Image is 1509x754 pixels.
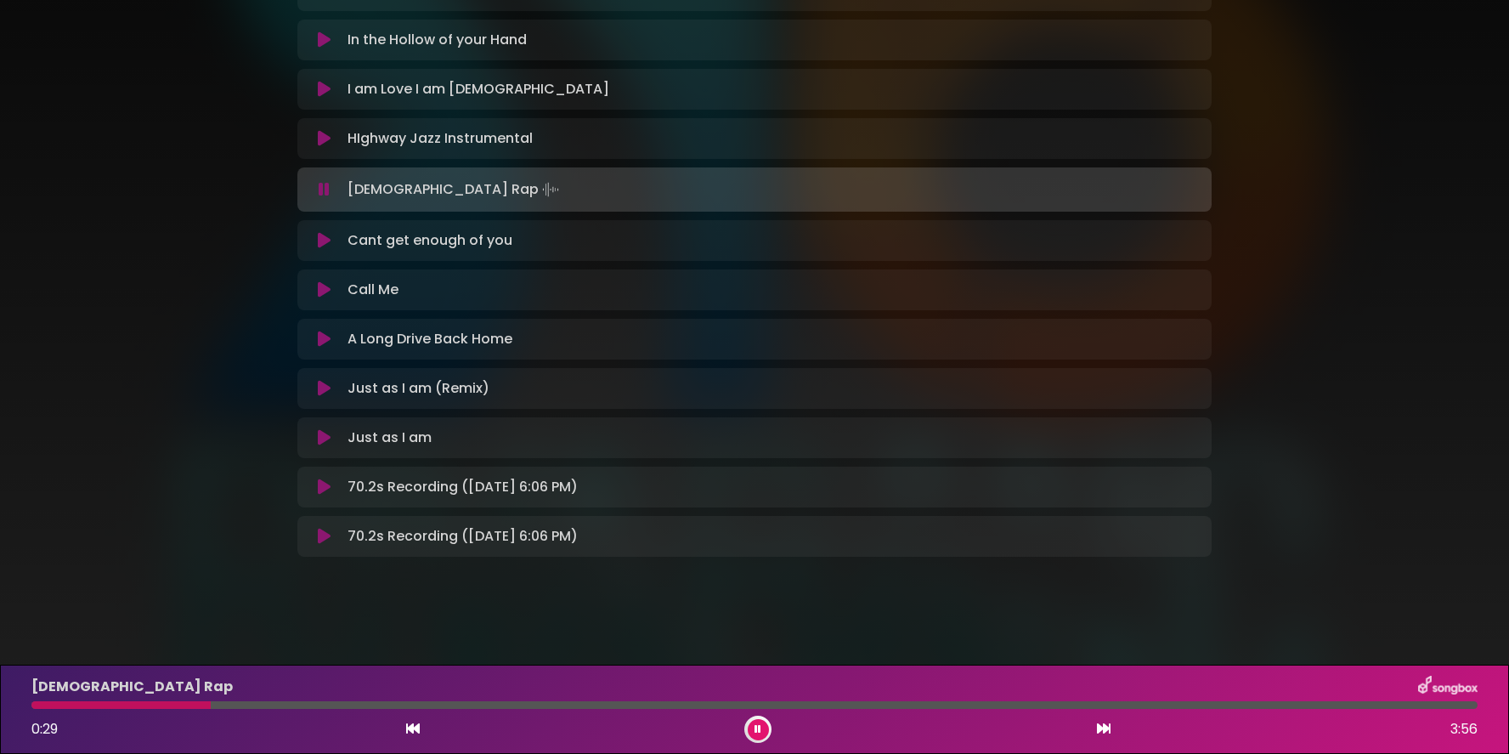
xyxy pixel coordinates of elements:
p: 70.2s Recording ([DATE] 6:06 PM) [348,526,578,547]
img: waveform4.gif [539,178,562,201]
p: 70.2s Recording ([DATE] 6:06 PM) [348,477,578,497]
p: Cant get enough of you [348,230,512,251]
p: I am Love I am [DEMOGRAPHIC_DATA] [348,79,609,99]
p: Just as I am [348,428,432,448]
p: In the Hollow of your Hand [348,30,527,50]
p: HIghway Jazz Instrumental [348,128,533,149]
p: [DEMOGRAPHIC_DATA] Rap [348,178,562,201]
p: Call Me [348,280,398,300]
p: A Long Drive Back Home [348,329,512,349]
p: Just as I am (Remix) [348,378,489,399]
